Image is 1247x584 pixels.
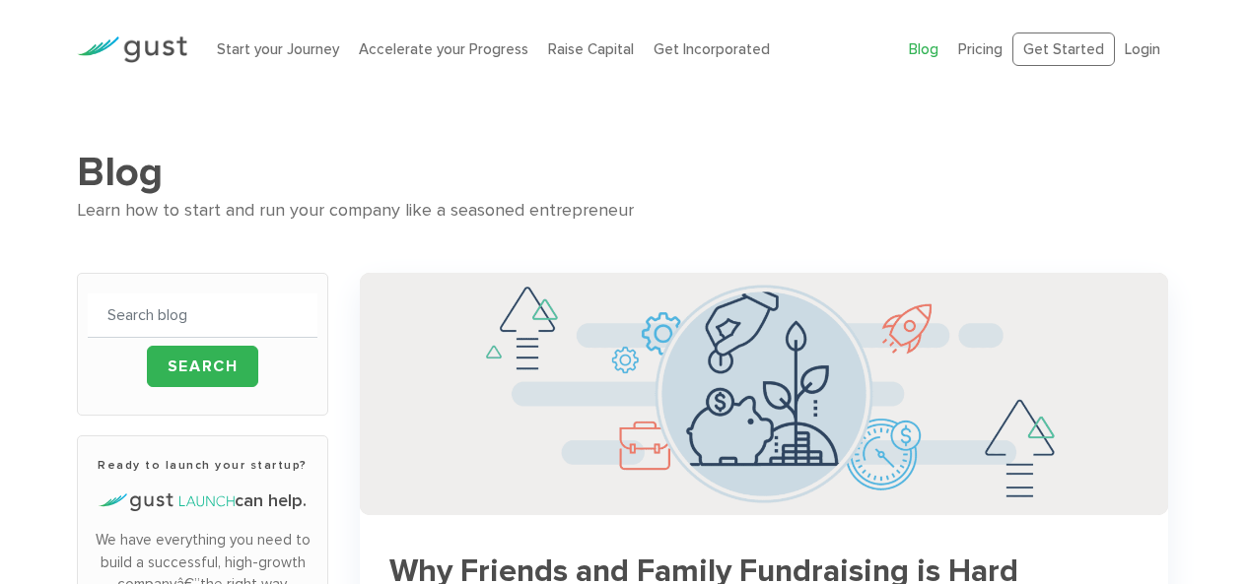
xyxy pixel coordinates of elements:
h3: Ready to launch your startup? [88,456,317,474]
input: Search [147,346,259,387]
a: Start your Journey [217,40,339,58]
h1: Blog [77,148,1170,197]
input: Search blog [88,293,317,338]
a: Get Incorporated [654,40,770,58]
a: Accelerate your Progress [359,40,528,58]
div: Learn how to start and run your company like a seasoned entrepreneur [77,197,1170,226]
h4: can help. [88,488,317,514]
a: Get Started [1012,32,1115,67]
a: Login [1125,40,1160,58]
a: Blog [909,40,938,58]
img: Successful Startup Founders Invest In Their Own Ventures 0742d64fd6a698c3cfa409e71c3cc4e5620a7e72... [360,273,1168,515]
a: Pricing [958,40,1003,58]
a: Raise Capital [548,40,634,58]
img: Gust Logo [77,36,187,63]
